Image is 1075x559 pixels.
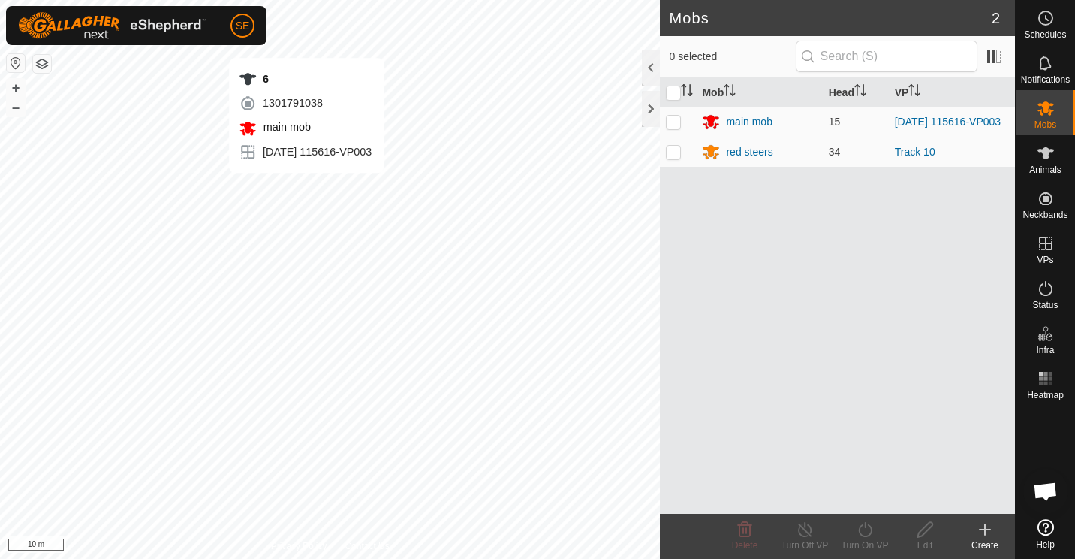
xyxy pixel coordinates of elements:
div: 6 [239,70,372,88]
h2: Mobs [669,9,991,27]
span: Status [1032,301,1058,310]
div: red steers [726,144,772,160]
span: Help [1036,540,1055,549]
span: Neckbands [1022,210,1067,219]
p-sorticon: Activate to sort [681,86,693,98]
a: Privacy Policy [271,539,327,553]
span: SE [236,18,250,34]
a: Help [1016,513,1075,555]
div: 1301791038 [239,94,372,112]
button: – [7,98,25,116]
div: main mob [726,114,772,130]
th: Head [823,78,889,107]
div: Edit [895,539,955,552]
a: [DATE] 115616-VP003 [895,116,1001,128]
th: VP [889,78,1015,107]
span: main mob [260,121,311,133]
a: Contact Us [345,539,389,553]
span: Delete [732,540,758,551]
p-sorticon: Activate to sort [854,86,866,98]
button: + [7,79,25,97]
span: VPs [1037,255,1053,264]
input: Search (S) [796,41,977,72]
div: Turn On VP [835,539,895,552]
p-sorticon: Activate to sort [908,86,920,98]
span: Mobs [1034,120,1056,129]
span: 2 [992,7,1000,29]
span: Heatmap [1027,391,1064,400]
div: Create [955,539,1015,552]
th: Mob [696,78,822,107]
img: Gallagher Logo [18,12,206,39]
span: Schedules [1024,30,1066,39]
div: [DATE] 115616-VP003 [239,144,372,162]
span: 0 selected [669,49,795,65]
div: Open chat [1023,469,1068,514]
button: Map Layers [33,55,51,73]
div: Turn Off VP [775,539,835,552]
p-sorticon: Activate to sort [724,86,736,98]
span: Notifications [1021,75,1070,84]
button: Reset Map [7,54,25,72]
span: Animals [1029,165,1061,174]
span: 15 [829,116,841,128]
span: Infra [1036,346,1054,355]
a: Track 10 [895,146,935,158]
span: 34 [829,146,841,158]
